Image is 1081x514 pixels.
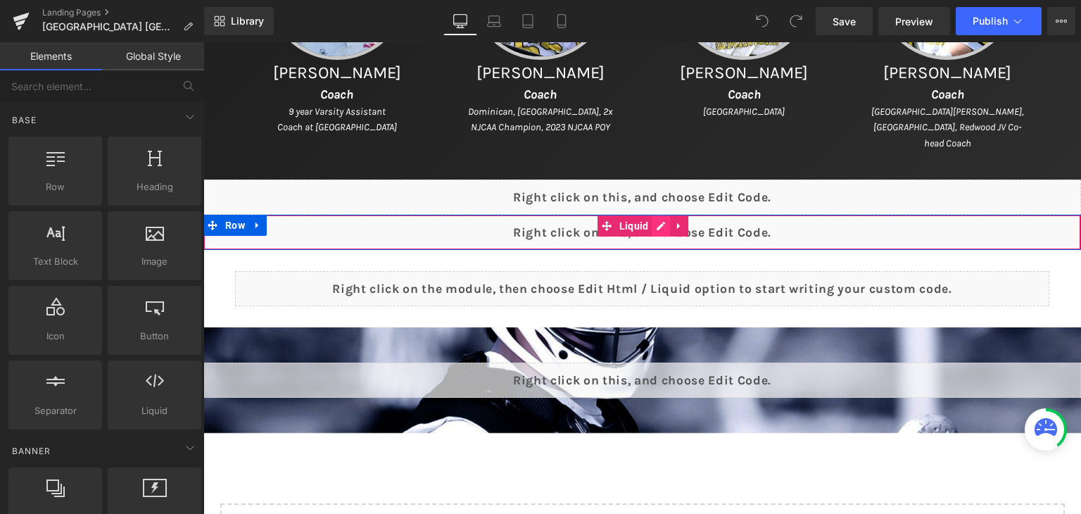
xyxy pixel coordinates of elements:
span: [GEOGRAPHIC_DATA] [GEOGRAPHIC_DATA] [42,21,177,32]
i: Coach [524,44,557,60]
span: Heading [112,180,197,194]
a: Global Style [102,42,204,70]
a: Tablet [511,7,545,35]
h1: [PERSON_NAME] [460,18,621,43]
i: Dominican, [GEOGRAPHIC_DATA], 2x NJCAA Champion, 2023 NJCAA POY [265,63,409,91]
span: Image [112,254,197,269]
span: Base [11,113,38,127]
a: Laptop [477,7,511,35]
button: More [1047,7,1075,35]
span: Separator [13,403,98,418]
a: Landing Pages [42,7,204,18]
button: Redo [782,7,810,35]
span: Icon [13,329,98,344]
span: Text Block [13,254,98,269]
span: Row [18,173,45,194]
a: New Library [204,7,274,35]
a: Mobile [545,7,579,35]
i: Coach [728,44,761,60]
a: Desktop [443,7,477,35]
i: Coach [320,44,353,60]
a: Expand / Collapse [467,173,486,194]
button: Undo [748,7,776,35]
span: Preview [895,14,933,29]
button: Publish [956,7,1042,35]
h1: [PERSON_NAME] [53,18,214,43]
a: Preview [878,7,950,35]
a: Expand / Collapse [45,173,63,194]
i: [GEOGRAPHIC_DATA][PERSON_NAME], [GEOGRAPHIC_DATA], Redwood JV Co-head Coach [668,63,821,107]
span: Liquid [412,173,449,194]
span: Banner [11,444,52,458]
span: Button [112,329,197,344]
i: Coach [117,44,150,60]
span: Liquid [112,403,197,418]
span: Publish [973,15,1008,27]
span: Row [13,180,98,194]
i: [GEOGRAPHIC_DATA] [500,63,581,75]
i: 9 year Varsity Assistant Coach at [GEOGRAPHIC_DATA] [74,63,194,91]
h1: [PERSON_NAME] [256,18,417,43]
h1: [PERSON_NAME] [664,18,825,43]
span: Save [833,14,856,29]
span: Library [231,15,264,27]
